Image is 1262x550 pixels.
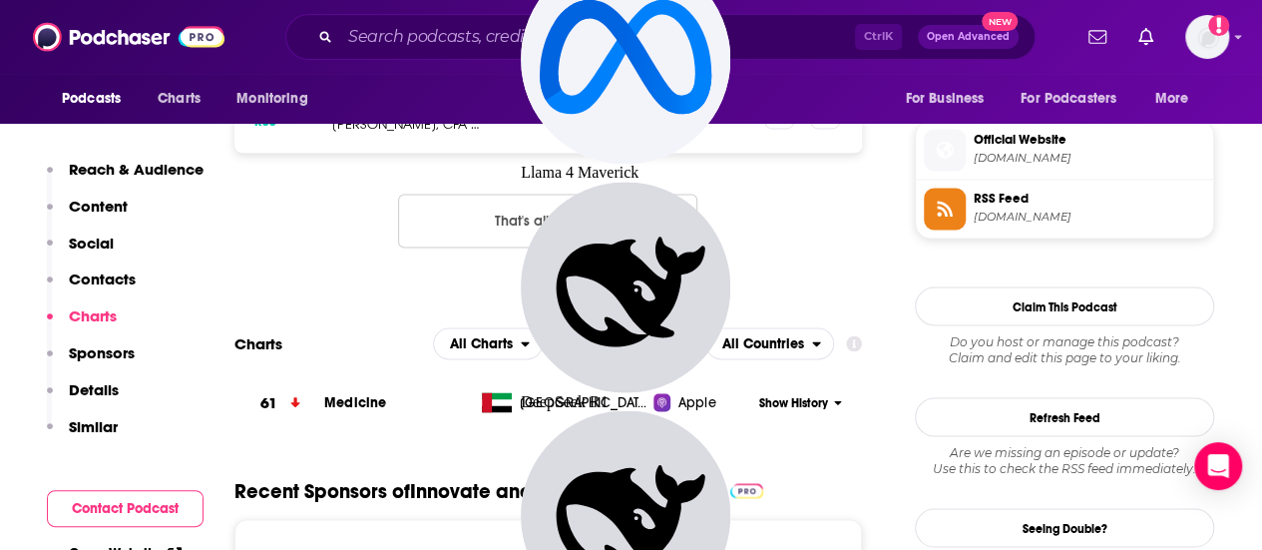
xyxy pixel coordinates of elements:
button: open menu [1008,80,1145,118]
span: For Business [905,85,984,113]
button: open menu [1141,80,1214,118]
button: open menu [891,80,1009,118]
button: Reach & Audience [47,160,204,197]
span: More [1155,85,1189,113]
span: feeds.captivate.fm [974,210,1205,225]
div: Search podcasts, credits, & more... [285,14,1036,60]
button: open menu [48,80,147,118]
button: Nothing here. [398,194,697,248]
button: Refresh Feed [915,397,1214,436]
p: Social [69,234,114,253]
a: Seeing Double? [915,508,1214,547]
span: New [982,12,1018,31]
a: Charts [145,80,212,118]
button: Show profile menu [1185,15,1229,59]
a: 61 [234,375,324,430]
button: Claim This Podcast [915,286,1214,325]
span: Charts [158,85,201,113]
a: Medicine [324,393,386,410]
p: [PERSON_NAME], CFA | Women's Health, Longevity, and HRT [332,116,482,133]
img: Podchaser - Follow, Share and Rate Podcasts [33,18,224,56]
h2: Countries [705,327,834,359]
h2: Platforms [433,327,543,359]
span: All Charts [450,336,513,350]
p: Reach & Audience [69,160,204,179]
span: Podcasts [62,85,121,113]
span: Recent Sponsors of Innovate and Elevate [234,478,605,503]
span: Show History [759,394,828,411]
button: Contact Podcast [47,490,204,527]
button: Open AdvancedNew [918,25,1019,49]
button: Content [47,197,128,234]
a: Show notifications dropdown [1080,20,1114,54]
button: open menu [222,80,333,118]
button: Charts [47,306,117,343]
h3: 61 [260,391,277,414]
a: [GEOGRAPHIC_DATA] [474,392,653,412]
h2: Charts [234,333,282,352]
span: Ctrl K [855,24,902,50]
input: Search podcasts, credits, & more... [340,21,855,53]
img: Pro Logo [730,483,763,498]
button: Contacts [47,270,136,306]
p: Sponsors [69,343,135,362]
span: Official Website [974,131,1205,149]
img: User Profile [1185,15,1229,59]
p: Contacts [69,270,136,288]
span: Open Advanced [927,32,1010,42]
span: Do you host or manage this podcast? [915,333,1214,349]
span: United Arab Emirates [520,392,649,412]
div: Open Intercom Messenger [1194,442,1242,490]
p: Details [69,380,119,399]
a: Show notifications dropdown [1130,20,1161,54]
button: Sponsors [47,343,135,380]
button: open menu [705,327,834,359]
span: Monitoring [236,85,307,113]
a: RSS Feed[DOMAIN_NAME] [924,188,1205,230]
p: Charts [69,306,117,325]
svg: Add a profile image [1208,15,1229,36]
div: Are we missing an episode or update? Use this to check the RSS feed immediately. [915,444,1214,476]
button: Details [47,380,119,417]
span: innovateandelevatepodcast.com [974,151,1205,166]
p: Similar [69,417,118,436]
a: Official Website[DOMAIN_NAME] [924,129,1205,171]
span: All Countries [722,336,804,350]
button: open menu [433,327,543,359]
span: Logged in as Ashley_Beenen [1185,15,1229,59]
div: Claim and edit this page to your liking. [915,333,1214,365]
button: Show History [753,394,848,411]
span: RSS Feed [974,190,1205,208]
button: Similar [47,417,118,454]
button: Social [47,234,114,271]
span: For Podcasters [1021,85,1116,113]
p: Content [69,197,128,216]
